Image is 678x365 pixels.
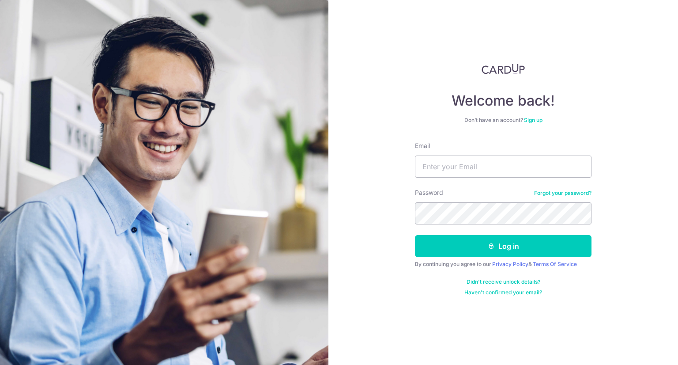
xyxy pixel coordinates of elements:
[533,261,577,267] a: Terms Of Service
[415,117,591,124] div: Don’t have an account?
[467,278,540,285] a: Didn't receive unlock details?
[482,64,525,74] img: CardUp Logo
[415,92,591,110] h4: Welcome back!
[524,117,542,123] a: Sign up
[415,141,430,150] label: Email
[415,235,591,257] button: Log in
[534,190,591,197] a: Forgot your password?
[464,289,542,296] a: Haven't confirmed your email?
[415,156,591,178] input: Enter your Email
[415,261,591,268] div: By continuing you agree to our &
[492,261,528,267] a: Privacy Policy
[415,188,443,197] label: Password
